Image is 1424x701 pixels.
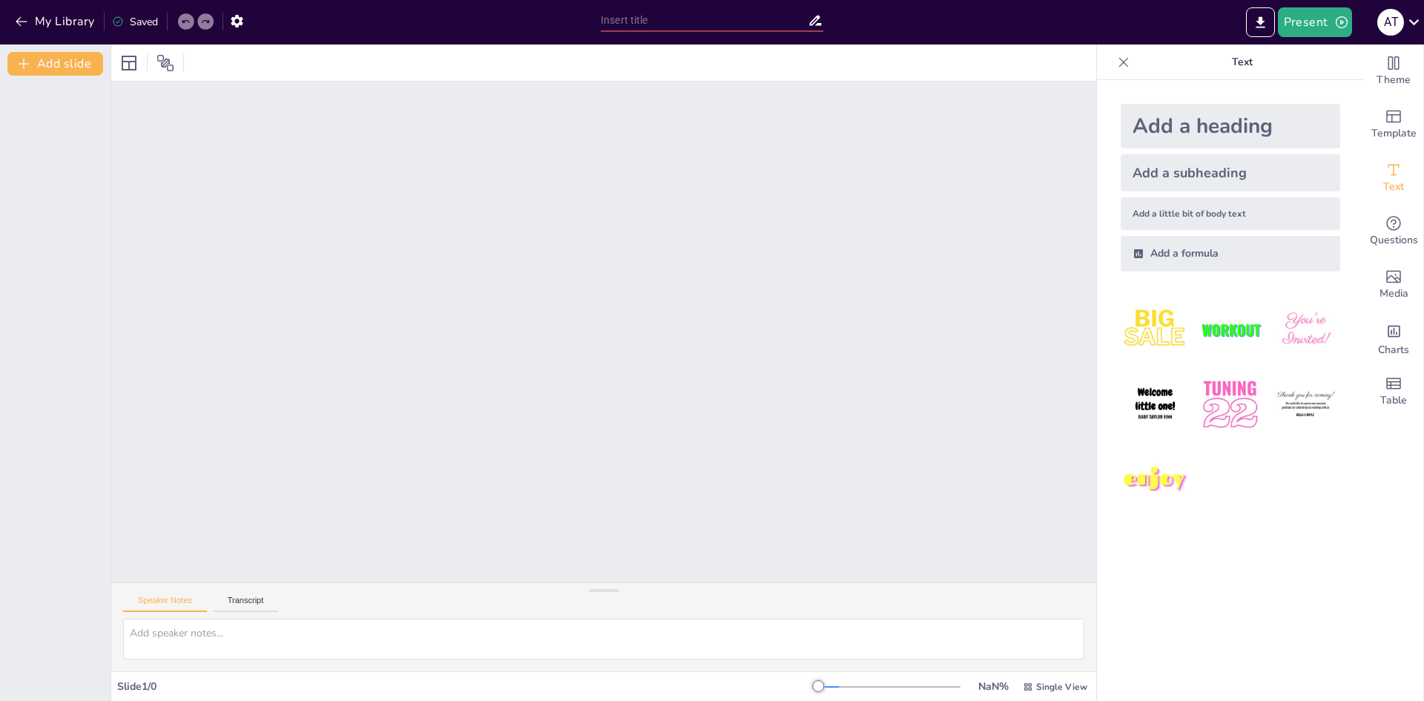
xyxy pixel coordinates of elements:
div: Get real-time input from your audience [1364,205,1423,258]
img: 6.jpeg [1271,370,1340,439]
span: Template [1371,125,1417,142]
div: Add ready made slides [1364,98,1423,151]
p: Text [1135,45,1349,80]
div: Saved [112,15,158,29]
button: Export to PowerPoint [1246,7,1275,37]
div: Slide 1 / 0 [117,679,818,694]
img: 4.jpeg [1121,370,1190,439]
span: Questions [1370,232,1418,249]
img: 1.jpeg [1121,295,1190,364]
div: Add images, graphics, shapes or video [1364,258,1423,312]
div: Add a little bit of body text [1121,197,1340,230]
button: My Library [11,10,101,33]
span: Charts [1378,342,1409,358]
img: 5.jpeg [1196,370,1265,439]
span: Media [1379,286,1408,302]
span: Single View [1036,681,1087,693]
button: Speaker Notes [123,596,207,612]
img: 2.jpeg [1196,295,1265,364]
div: Layout [117,51,141,75]
span: Position [156,54,174,72]
button: Present [1278,7,1352,37]
div: Add a subheading [1121,154,1340,191]
img: 7.jpeg [1121,446,1190,515]
div: Add a table [1364,365,1423,418]
div: NaN % [975,679,1011,694]
button: Transcript [213,596,279,612]
input: Insert title [601,10,808,31]
button: А Т [1377,7,1404,37]
div: А Т [1377,9,1404,36]
span: Table [1380,392,1407,409]
div: Change the overall theme [1364,45,1423,98]
div: Add text boxes [1364,151,1423,205]
span: Text [1383,179,1404,195]
img: 3.jpeg [1271,295,1340,364]
div: Add charts and graphs [1364,312,1423,365]
button: Add slide [7,52,103,76]
div: Add a formula [1121,236,1340,271]
span: Theme [1377,72,1411,88]
div: Add a heading [1121,104,1340,148]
